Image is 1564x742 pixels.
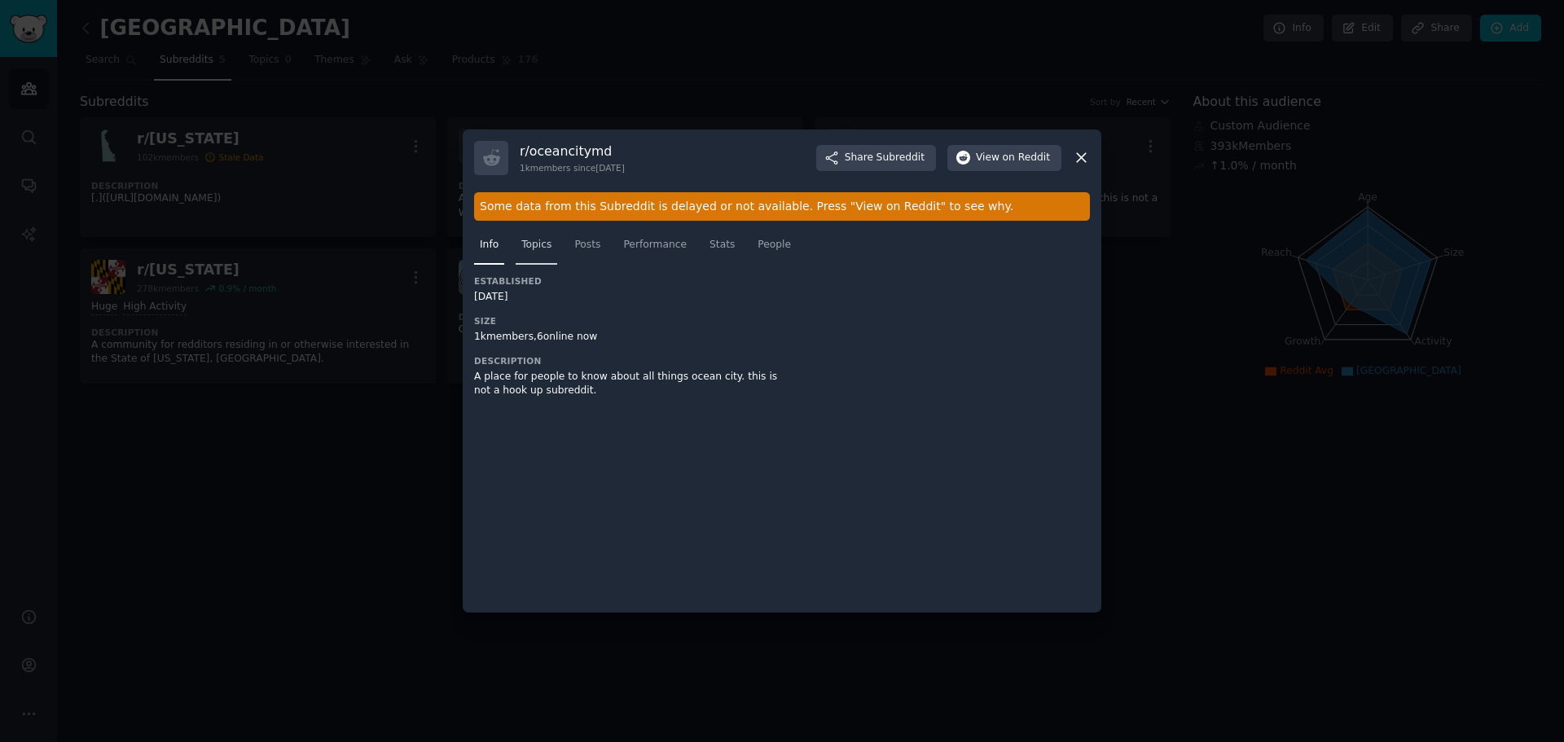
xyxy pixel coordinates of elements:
a: Posts [569,232,606,266]
div: A place for people to know about all things ocean city. this is not a hook up subreddit. [474,370,782,398]
button: ShareSubreddit [816,145,936,171]
a: Stats [704,232,740,266]
div: 1k members, 6 online now [474,330,782,345]
h3: Size [474,315,782,327]
span: People [758,238,791,252]
h3: Established [474,275,782,287]
span: Posts [574,238,600,252]
span: Subreddit [876,151,925,165]
a: People [752,232,797,266]
span: Info [480,238,499,252]
h3: r/ oceancitymd [520,143,625,160]
h3: Description [474,355,782,367]
span: Share [845,151,925,165]
a: Topics [516,232,557,266]
a: Performance [617,232,692,266]
button: Viewon Reddit [947,145,1061,171]
div: Some data from this Subreddit is delayed or not available. Press "View on Reddit" to see why. [474,192,1090,221]
span: Topics [521,238,551,252]
span: Performance [623,238,687,252]
div: [DATE] [474,290,782,305]
span: View [976,151,1050,165]
div: 1k members since [DATE] [520,162,625,173]
span: on Reddit [1003,151,1050,165]
span: Stats [710,238,735,252]
a: Info [474,232,504,266]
